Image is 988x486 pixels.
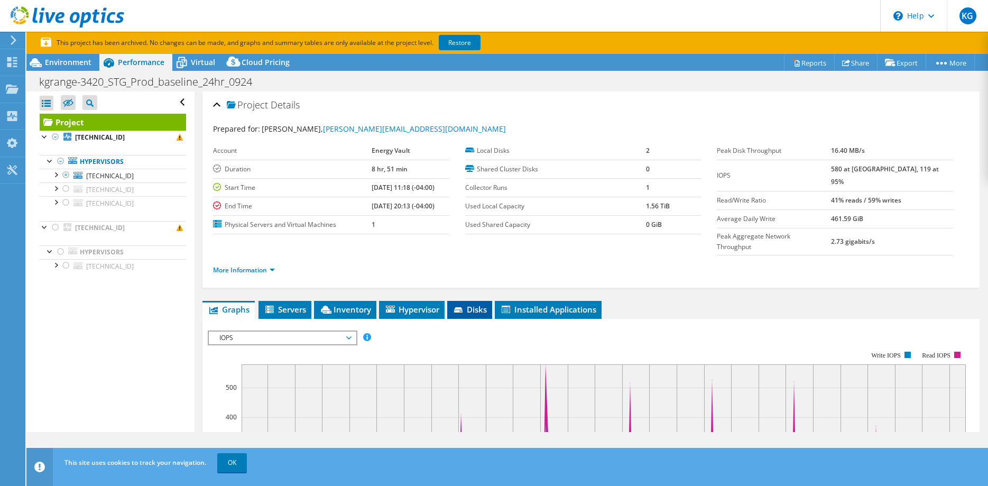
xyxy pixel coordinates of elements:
b: 0 [646,164,650,173]
span: [TECHNICAL_ID] [86,199,134,208]
a: Share [834,54,878,71]
b: 2.73 gigabits/s [831,237,875,246]
a: More Information [213,265,275,274]
b: 580 at [GEOGRAPHIC_DATA], 119 at 95% [831,164,939,186]
text: Write IOPS [871,352,901,359]
b: [TECHNICAL_ID] [75,223,125,232]
label: Collector Runs [465,182,646,193]
label: Peak Aggregate Network Throughput [717,231,831,252]
span: [TECHNICAL_ID] [86,262,134,271]
a: Reports [784,54,835,71]
a: [TECHNICAL_ID] [40,182,186,196]
text: Read IOPS [922,352,951,359]
a: [TECHNICAL_ID] [40,196,186,210]
label: Local Disks [465,145,646,156]
label: Average Daily Write [717,214,831,224]
label: Start Time [213,182,372,193]
span: Installed Applications [500,304,596,315]
b: [DATE] 20:13 (-04:00) [372,201,435,210]
a: Restore [439,35,481,50]
span: Hypervisor [384,304,439,315]
a: [TECHNICAL_ID] [40,131,186,144]
text: 400 [226,412,237,421]
span: Disks [453,304,487,315]
text: 500 [226,383,237,392]
a: Project [40,114,186,131]
span: Virtual [191,57,215,67]
label: Account [213,145,372,156]
label: Physical Servers and Virtual Machines [213,219,372,230]
span: Details [271,98,300,111]
a: [TECHNICAL_ID] [40,221,186,235]
b: 1 [646,183,650,192]
span: Inventory [319,304,371,315]
span: KG [959,7,976,24]
p: This project has been archived. No changes can be made, and graphs and summary tables are only av... [41,37,559,49]
a: [TECHNICAL_ID] [40,259,186,273]
span: Performance [118,57,164,67]
a: Hypervisors [40,155,186,169]
a: Hypervisors [40,245,186,259]
label: IOPS [717,170,831,181]
a: [TECHNICAL_ID] [40,169,186,182]
b: 461.59 GiB [831,214,863,223]
b: 0 GiB [646,220,662,229]
svg: \n [893,11,903,21]
b: 1.56 TiB [646,201,670,210]
b: 2 [646,146,650,155]
label: Read/Write Ratio [717,195,831,206]
label: Duration [213,164,372,175]
label: Used Local Capacity [465,201,646,212]
span: Servers [264,304,306,315]
span: [TECHNICAL_ID] [86,185,134,194]
b: [DATE] 11:18 (-04:00) [372,183,435,192]
b: 16.40 MB/s [831,146,865,155]
span: Environment [45,57,91,67]
span: This site uses cookies to track your navigation. [64,458,206,467]
span: Project [227,100,268,111]
a: Export [877,54,926,71]
span: [TECHNICAL_ID] [86,171,134,180]
a: OK [217,453,247,472]
label: Shared Cluster Disks [465,164,646,175]
a: [PERSON_NAME][EMAIL_ADDRESS][DOMAIN_NAME] [323,124,506,134]
b: [TECHNICAL_ID] [75,133,125,142]
label: Peak Disk Throughput [717,145,831,156]
h1: kgrange-3420_STG_Prod_baseline_24hr_0924 [34,76,269,88]
label: Used Shared Capacity [465,219,646,230]
label: End Time [213,201,372,212]
b: 8 hr, 51 min [372,164,408,173]
span: Graphs [208,304,250,315]
b: 1 [372,220,375,229]
b: Energy Vault [372,146,410,155]
span: Cloud Pricing [242,57,290,67]
a: More [926,54,975,71]
b: 41% reads / 59% writes [831,196,901,205]
span: [PERSON_NAME], [262,124,506,134]
label: Prepared for: [213,124,260,134]
span: IOPS [214,332,350,344]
